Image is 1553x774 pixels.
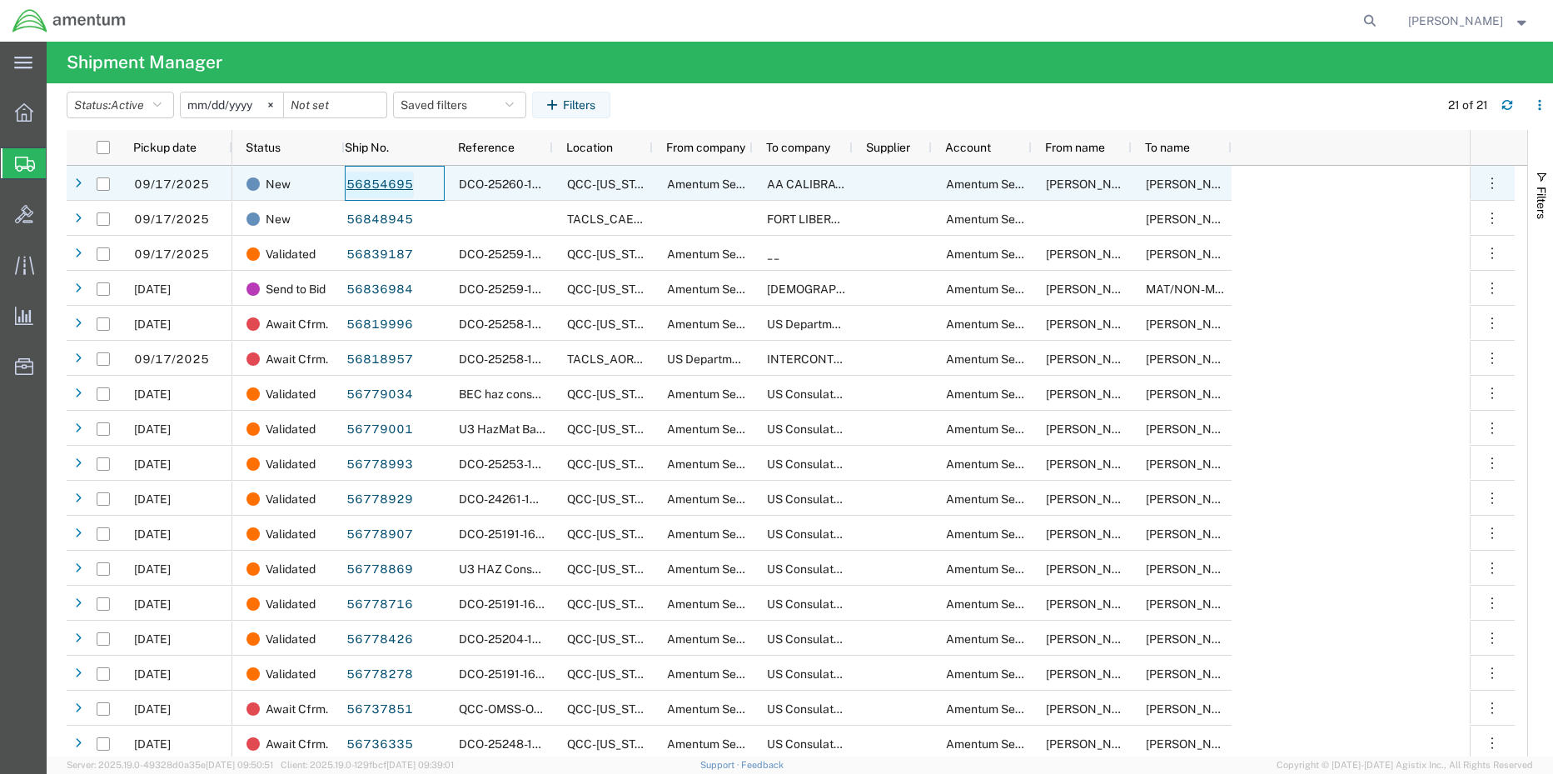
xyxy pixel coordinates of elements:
span: From company [666,141,745,154]
a: 56778426 [346,627,414,653]
span: 09/10/2025 [134,562,171,576]
span: Amentum Services, Inc [946,527,1068,541]
span: HEATH TATE [1146,352,1241,366]
span: Amentum Services, Inc [667,702,789,716]
span: QCC-Texas [567,422,660,436]
span: Amentum Services, Inc. [667,457,792,471]
span: Annah Gichimu [1146,422,1241,436]
span: 09/10/2025 [134,597,171,611]
span: US Consulate General [767,562,885,576]
span: 09/10/2025 [134,667,171,681]
span: US Consulate General [767,527,885,541]
span: TACLS_AOR14-Djibouti. Africa [567,352,893,366]
span: New [266,167,291,202]
a: 56778907 [346,522,414,548]
span: US Consulate General [767,737,885,751]
span: Validated [266,552,316,587]
span: QCC-OMSS-OCEAN-0001 [459,702,599,716]
span: Annah Gichimu [1146,562,1241,576]
span: Amentum Services, Inc [946,387,1068,401]
span: Amentum Services, Inc. [667,632,792,646]
span: Amentum Services, Inc. [667,737,792,751]
span: DCO-25204-165838 [459,632,570,646]
span: Validated [266,587,316,622]
a: 56839187 [346,242,414,268]
span: Amentum Services, Inc [946,457,1068,471]
span: Validated [266,412,316,447]
span: US Department of Defense [667,352,812,366]
span: 09/17/2025 [134,177,209,191]
span: Amentum Services, Inc [946,632,1068,646]
span: Amentum Services, Inc. [667,422,792,436]
a: Feedback [741,760,784,770]
span: Validated [266,237,316,272]
span: 09/10/2025 [134,387,171,401]
span: Annah Gichimu [1146,492,1241,506]
span: Jason Martin [1046,422,1141,436]
span: Jeffrey Srock [1146,247,1241,261]
span: To name [1145,141,1190,154]
span: Await Cfrm. [266,727,328,762]
span: Jason Martin [1046,597,1141,611]
span: 09/10/2025 [134,492,171,506]
span: DCO-25191-165261 [459,527,562,541]
span: Rebecca Thorstenson [1046,177,1141,191]
span: Validated [266,482,316,517]
span: 09/05/2025 [134,737,171,751]
span: DCO-25191-165263 [459,667,565,681]
span: MAT/NON-MAT Robert Kivlin [1146,282,1327,296]
span: AVERY ARMSTRONG [1146,212,1241,226]
span: Client: 2025.19.0-129fbcf [281,760,454,770]
a: 56836984 [346,277,414,303]
span: DCO-25253-168014 [459,457,567,471]
span: New [266,202,291,237]
span: 09/10/2025 [134,632,171,646]
span: 09/09/2025 [134,702,171,716]
a: 56778278 [346,662,414,688]
span: Ship No. [345,141,389,154]
span: Reference [458,141,515,154]
span: Annah Gichimu [1146,457,1241,471]
span: Jason Martin [1046,702,1141,716]
span: Active [111,98,144,112]
a: 56778869 [346,557,414,583]
span: QCC-Texas [567,632,660,646]
span: 09/17/2025 [134,212,209,226]
span: Amentum Services, Inc [946,317,1068,331]
span: QCC-Texas [567,177,660,191]
span: QCC-Texas [567,492,660,506]
span: Amentum Services, Inc [946,352,1068,366]
span: Await Cfrm. [266,692,328,727]
span: Validated [266,622,316,657]
span: 09/17/2025 [134,247,209,261]
span: U3 HazMat Batch - 9/12 [459,422,583,436]
button: [PERSON_NAME] [1407,11,1531,31]
span: Rebecca Thorstenson [1046,317,1141,331]
span: Amentum Services, Inc [946,492,1068,506]
span: 09/10/2025 [134,457,171,471]
a: 56819996 [346,312,414,338]
span: Status [246,141,281,154]
span: Jason Martin [1046,632,1141,646]
span: Validated [266,517,316,552]
span: Account [945,141,991,154]
span: DCO-24261-153730 [459,492,566,506]
span: Validated [266,657,316,692]
a: 56737851 [346,697,414,723]
button: Status:Active [67,92,174,118]
a: 56854695 [346,172,414,198]
span: 09/17/2025 [134,352,209,366]
span: Jason Martin [1046,667,1141,681]
span: David Pico [1046,352,1141,366]
span: Amentum Services, Inc [946,702,1068,716]
span: Amentum Services, Inc [946,737,1068,751]
span: AA CALIBRATION SERVICES [767,177,922,191]
span: Jason Martin [1046,492,1141,506]
span: Jason Martin [1046,527,1141,541]
span: To company [766,141,830,154]
span: 09/18/2025 [134,317,171,331]
span: DCO-25259-168247 [459,282,568,296]
span: Amentum Services, Inc. [667,282,792,296]
a: 56818957 [346,347,414,373]
a: 56848945 [346,207,414,233]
